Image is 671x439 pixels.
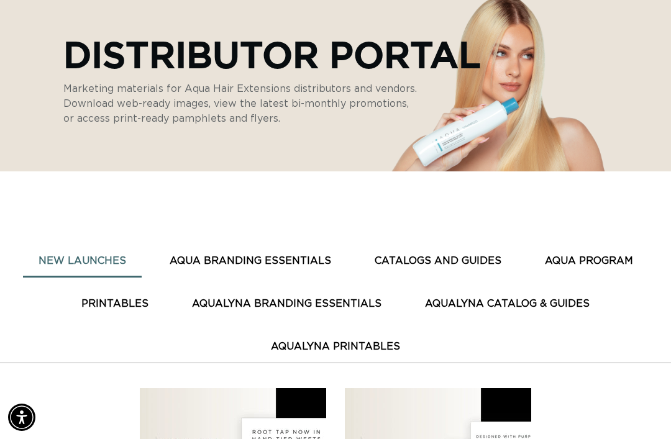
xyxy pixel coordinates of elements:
[23,246,142,276] button: New Launches
[66,289,164,319] button: PRINTABLES
[529,246,649,276] button: AQUA PROGRAM
[409,289,605,319] button: AquaLyna Catalog & Guides
[359,246,517,276] button: CATALOGS AND GUIDES
[63,81,418,126] p: Marketing materials for Aqua Hair Extensions distributors and vendors. Download web-ready images,...
[176,289,397,319] button: AquaLyna Branding Essentials
[154,246,347,276] button: AQUA BRANDING ESSENTIALS
[255,332,416,362] button: AquaLyna Printables
[63,33,481,75] p: Distributor Portal
[8,404,35,431] div: Accessibility Menu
